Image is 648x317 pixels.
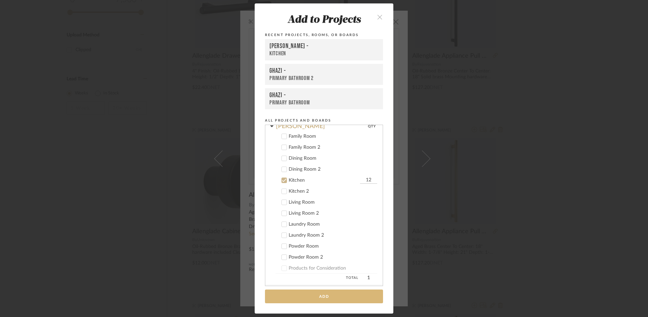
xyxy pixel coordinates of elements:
[265,14,383,26] div: Add to Projects
[289,178,358,183] div: Kitchen
[289,145,377,150] div: Family Room 2
[289,189,377,194] div: Kitchen 2
[370,10,390,24] button: close
[289,254,377,260] div: Powder Room 2
[289,200,377,205] div: Living Room
[269,50,379,57] div: Kitchen
[360,274,377,282] span: 1
[289,222,377,227] div: Laundry Room
[265,290,383,304] button: Add
[269,91,379,99] div: Ghazi -
[289,134,377,139] div: Family Room
[276,285,383,301] div: Hong
[269,42,379,50] div: [PERSON_NAME] -
[265,32,383,38] div: Recent Projects, Rooms, or Boards
[289,211,377,216] div: Living Room 2
[289,265,377,271] div: Products for Consideration
[360,177,377,184] input: Kitchen
[265,117,383,124] div: All Projects and Boards
[289,244,377,249] div: Powder Room
[269,99,379,106] div: Primary Bathroom
[289,233,377,238] div: Laundry Room 2
[289,167,377,172] div: Dining Room 2
[269,67,379,75] div: Ghazi -
[269,75,379,82] div: Primary Bathroom 2
[276,274,358,282] span: Total
[289,156,377,161] div: Dining Room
